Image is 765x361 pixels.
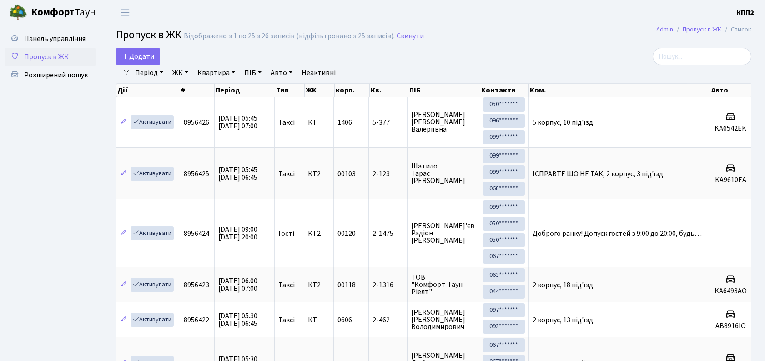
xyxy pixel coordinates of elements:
[656,25,673,34] a: Admin
[215,84,275,97] th: Період
[714,176,747,184] h5: КА9610ЕА
[372,230,403,237] span: 2-1475
[529,84,710,97] th: Ком.
[308,281,330,289] span: КТ2
[372,170,403,178] span: 2-123
[714,287,747,295] h5: KA6493AO
[337,117,352,127] span: 1406
[278,281,295,289] span: Таксі
[337,229,356,239] span: 00120
[397,32,424,41] a: Скинути
[31,5,96,20] span: Таун
[131,167,174,181] a: Активувати
[180,84,215,97] th: #
[533,169,663,179] span: ІСПРАВТЕ ШО НЕ ТАК, 2 корпус, 3 під'їзд
[194,65,239,81] a: Квартира
[736,7,754,18] a: КПП2
[710,84,752,97] th: Авто
[308,316,330,324] span: КТ
[278,230,294,237] span: Гості
[308,119,330,126] span: КТ
[683,25,721,34] a: Пропуск в ЖК
[372,119,403,126] span: 5-377
[308,170,330,178] span: КТ2
[335,84,370,97] th: корп.
[305,84,335,97] th: ЖК
[31,5,75,20] b: Комфорт
[5,48,96,66] a: Пропуск в ЖК
[298,65,339,81] a: Неактивні
[184,169,209,179] span: 8956425
[218,165,257,183] span: [DATE] 05:45 [DATE] 06:45
[308,230,330,237] span: КТ2
[116,48,160,65] a: Додати
[372,281,403,289] span: 2-1316
[278,316,295,324] span: Таксі
[411,309,475,330] span: [PERSON_NAME] [PERSON_NAME] Володимирович
[337,169,356,179] span: 00103
[337,315,352,325] span: 0606
[131,115,174,129] a: Активувати
[721,25,751,35] li: Список
[411,111,475,133] span: [PERSON_NAME] [PERSON_NAME] Валеріївна
[218,113,257,131] span: [DATE] 05:45 [DATE] 07:00
[411,222,475,244] span: [PERSON_NAME]'єв Радіон [PERSON_NAME]
[372,316,403,324] span: 2-462
[116,27,181,43] span: Пропуск в ЖК
[184,32,395,41] div: Відображено з 1 по 25 з 26 записів (відфільтровано з 25 записів).
[241,65,265,81] a: ПІБ
[714,322,747,330] h5: AB8916IO
[24,34,86,44] span: Панель управління
[184,117,209,127] span: 8956426
[184,315,209,325] span: 8956422
[714,124,747,133] h5: KA6542EK
[131,65,167,81] a: Період
[408,84,480,97] th: ПІБ
[218,276,257,294] span: [DATE] 06:00 [DATE] 07:00
[643,20,765,39] nav: breadcrumb
[218,311,257,329] span: [DATE] 05:30 [DATE] 06:45
[480,84,529,97] th: Контакти
[278,119,295,126] span: Таксі
[337,280,356,290] span: 00118
[714,229,716,239] span: -
[533,315,593,325] span: 2 корпус, 13 під'їзд
[533,117,593,127] span: 5 корпус, 10 під'їзд
[24,70,88,80] span: Розширений пошук
[411,163,475,184] span: Шатило Тарас [PERSON_NAME]
[267,65,296,81] a: Авто
[275,84,305,97] th: Тип
[278,170,295,178] span: Таксі
[131,278,174,292] a: Активувати
[533,229,702,239] span: Доброго ранку! Допуск гостей з 9:00 до 20:00, будь…
[736,8,754,18] b: КПП2
[114,5,136,20] button: Переключити навігацію
[169,65,192,81] a: ЖК
[411,274,475,295] span: ТОВ "Комфорт-Таун Ріелт"
[9,4,27,22] img: logo.png
[653,48,751,65] input: Пошук...
[116,84,180,97] th: Дії
[184,229,209,239] span: 8956424
[5,66,96,84] a: Розширений пошук
[131,313,174,327] a: Активувати
[131,226,174,240] a: Активувати
[218,224,257,242] span: [DATE] 09:00 [DATE] 20:00
[184,280,209,290] span: 8956423
[5,30,96,48] a: Панель управління
[122,51,154,61] span: Додати
[24,52,69,62] span: Пропуск в ЖК
[370,84,408,97] th: Кв.
[533,280,593,290] span: 2 корпус, 18 під'їзд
